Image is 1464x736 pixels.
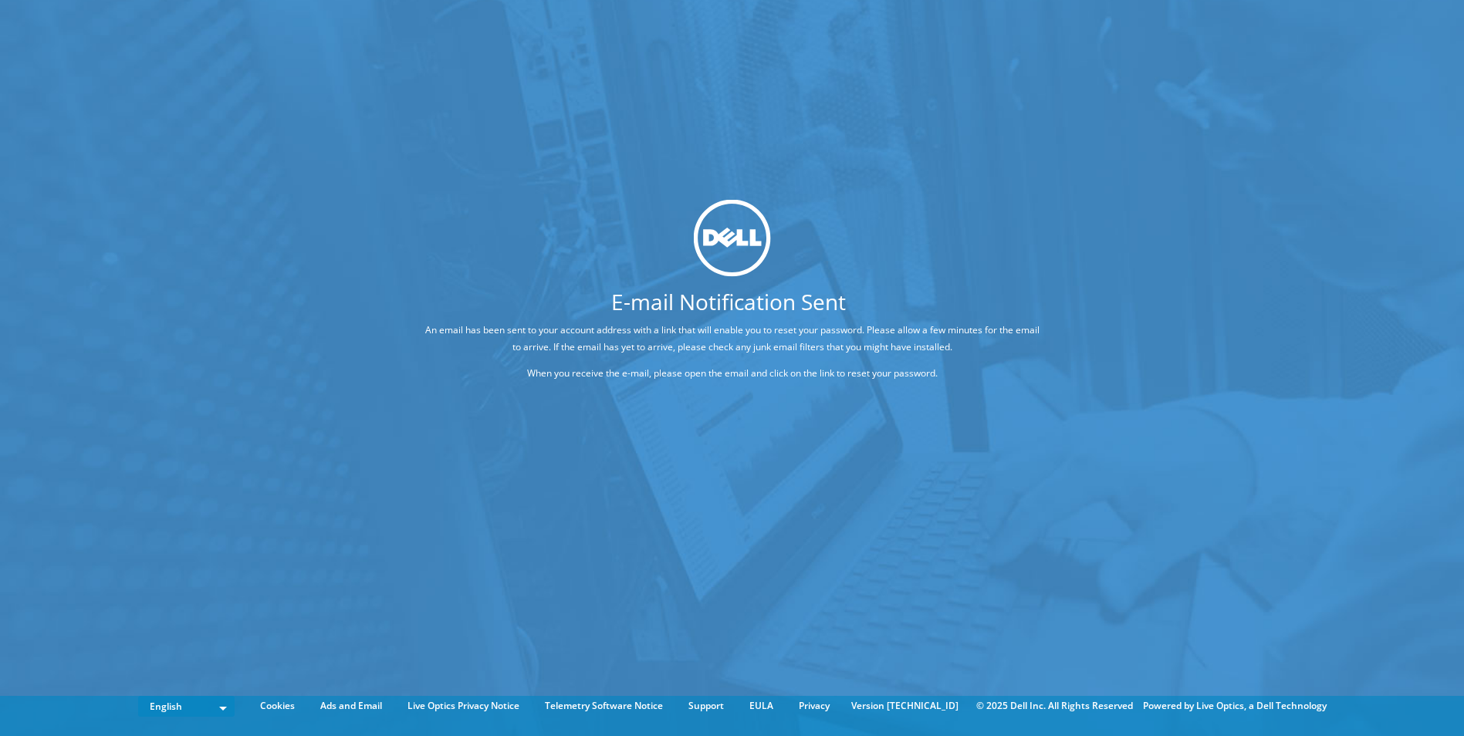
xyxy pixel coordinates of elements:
a: Cookies [249,697,306,714]
a: Support [677,697,735,714]
li: Powered by Live Optics, a Dell Technology [1143,697,1327,714]
h1: E-mail Notification Sent [366,291,1090,312]
li: Version [TECHNICAL_ID] [844,697,966,714]
p: An email has been sent to your account address with a link that will enable you to reset your pas... [424,322,1040,356]
a: Privacy [787,697,841,714]
img: dell_svg_logo.svg [694,199,771,276]
a: Live Optics Privacy Notice [396,697,531,714]
p: When you receive the e-mail, please open the email and click on the link to reset your password. [424,365,1040,382]
li: © 2025 Dell Inc. All Rights Reserved [969,697,1141,714]
a: EULA [738,697,785,714]
a: Telemetry Software Notice [533,697,675,714]
a: Ads and Email [309,697,394,714]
